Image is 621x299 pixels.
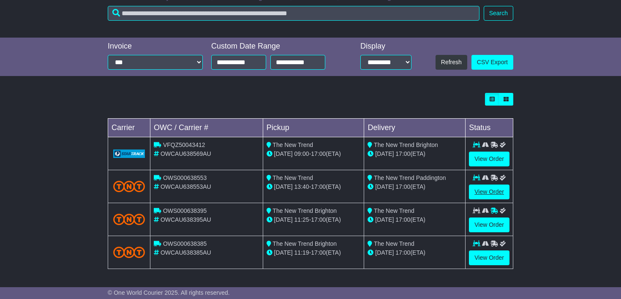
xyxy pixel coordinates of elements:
[108,119,150,137] td: Carrier
[375,249,394,256] span: [DATE]
[311,249,326,256] span: 17:00
[108,42,203,51] div: Invoice
[294,150,309,157] span: 09:00
[272,207,337,214] span: The New Trend Brighton
[272,141,313,148] span: The New Trend
[274,249,293,256] span: [DATE]
[395,216,410,223] span: 17:00
[469,217,509,232] a: View Order
[161,216,211,223] span: OWCAU638395AU
[294,216,309,223] span: 11:25
[267,215,361,224] div: - (ETA)
[368,248,462,257] div: (ETA)
[395,249,410,256] span: 17:00
[466,119,513,137] td: Status
[211,42,341,51] div: Custom Date Range
[267,248,361,257] div: - (ETA)
[272,240,337,247] span: The New Trend Brighton
[267,149,361,158] div: - (ETA)
[294,249,309,256] span: 11:19
[113,181,145,192] img: TNT_Domestic.png
[163,174,207,181] span: OWS000638553
[374,174,446,181] span: The New Trend Paddington
[484,6,513,21] button: Search
[368,149,462,158] div: (ETA)
[113,149,145,158] img: GetCarrierServiceLogo
[395,150,410,157] span: 17:00
[374,240,414,247] span: The New Trend
[469,152,509,166] a: View Order
[368,182,462,191] div: (ETA)
[311,216,326,223] span: 17:00
[368,215,462,224] div: (ETA)
[436,55,467,70] button: Refresh
[274,150,293,157] span: [DATE]
[375,150,394,157] span: [DATE]
[374,207,414,214] span: The New Trend
[374,141,438,148] span: The New Trend Brighton
[364,119,466,137] td: Delivery
[163,207,207,214] span: OWS000638395
[267,182,361,191] div: - (ETA)
[263,119,364,137] td: Pickup
[108,289,230,296] span: © One World Courier 2025. All rights reserved.
[471,55,513,70] a: CSV Export
[294,183,309,190] span: 13:40
[469,185,509,199] a: View Order
[113,247,145,258] img: TNT_Domestic.png
[161,249,211,256] span: OWCAU638385AU
[395,183,410,190] span: 17:00
[161,183,211,190] span: OWCAU638553AU
[311,150,326,157] span: 17:00
[161,150,211,157] span: OWCAU638569AU
[469,250,509,265] a: View Order
[150,119,263,137] td: OWC / Carrier #
[113,214,145,225] img: TNT_Domestic.png
[360,42,412,51] div: Display
[311,183,326,190] span: 17:00
[272,174,313,181] span: The New Trend
[163,141,205,148] span: VFQZ50043412
[375,183,394,190] span: [DATE]
[274,183,293,190] span: [DATE]
[163,240,207,247] span: OWS000638385
[274,216,293,223] span: [DATE]
[375,216,394,223] span: [DATE]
